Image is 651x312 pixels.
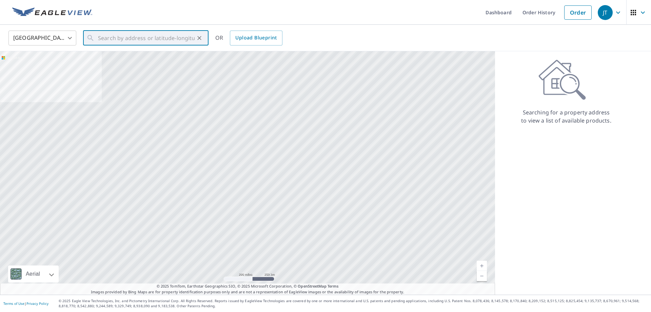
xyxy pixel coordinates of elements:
[157,283,339,289] span: © 2025 TomTom, Earthstar Geographics SIO, © 2025 Microsoft Corporation, ©
[235,34,277,42] span: Upload Blueprint
[8,265,59,282] div: Aerial
[564,5,592,20] a: Order
[598,5,613,20] div: JT
[26,301,48,306] a: Privacy Policy
[59,298,648,309] p: © 2025 Eagle View Technologies, Inc. and Pictometry International Corp. All Rights Reserved. Repo...
[298,283,326,289] a: OpenStreetMap
[215,31,282,45] div: OR
[8,29,76,48] div: [GEOGRAPHIC_DATA]
[12,7,92,18] img: EV Logo
[328,283,339,289] a: Terms
[477,271,487,281] a: Current Level 5, Zoom Out
[3,301,48,306] p: |
[521,108,612,125] p: Searching for a property address to view a list of available products.
[230,31,282,45] a: Upload Blueprint
[195,33,204,43] button: Clear
[3,301,24,306] a: Terms of Use
[24,265,42,282] div: Aerial
[477,261,487,271] a: Current Level 5, Zoom In
[98,29,195,48] input: Search by address or latitude-longitude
